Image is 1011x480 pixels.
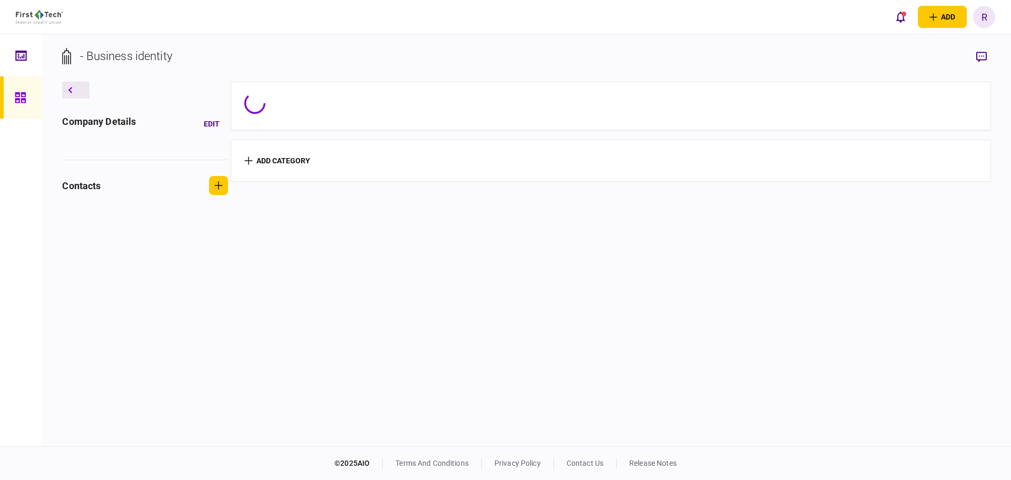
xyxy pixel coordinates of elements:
[62,179,101,193] div: contacts
[567,459,603,467] a: contact us
[918,6,967,28] button: open adding identity options
[494,459,541,467] a: privacy policy
[629,459,677,467] a: release notes
[244,156,310,165] button: add category
[973,6,995,28] button: R
[16,10,63,24] img: client company logo
[395,459,469,467] a: terms and conditions
[62,114,136,133] div: company details
[889,6,911,28] button: open notifications list
[334,458,383,469] div: © 2025 AIO
[80,47,172,65] div: - Business identity
[195,114,228,133] button: Edit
